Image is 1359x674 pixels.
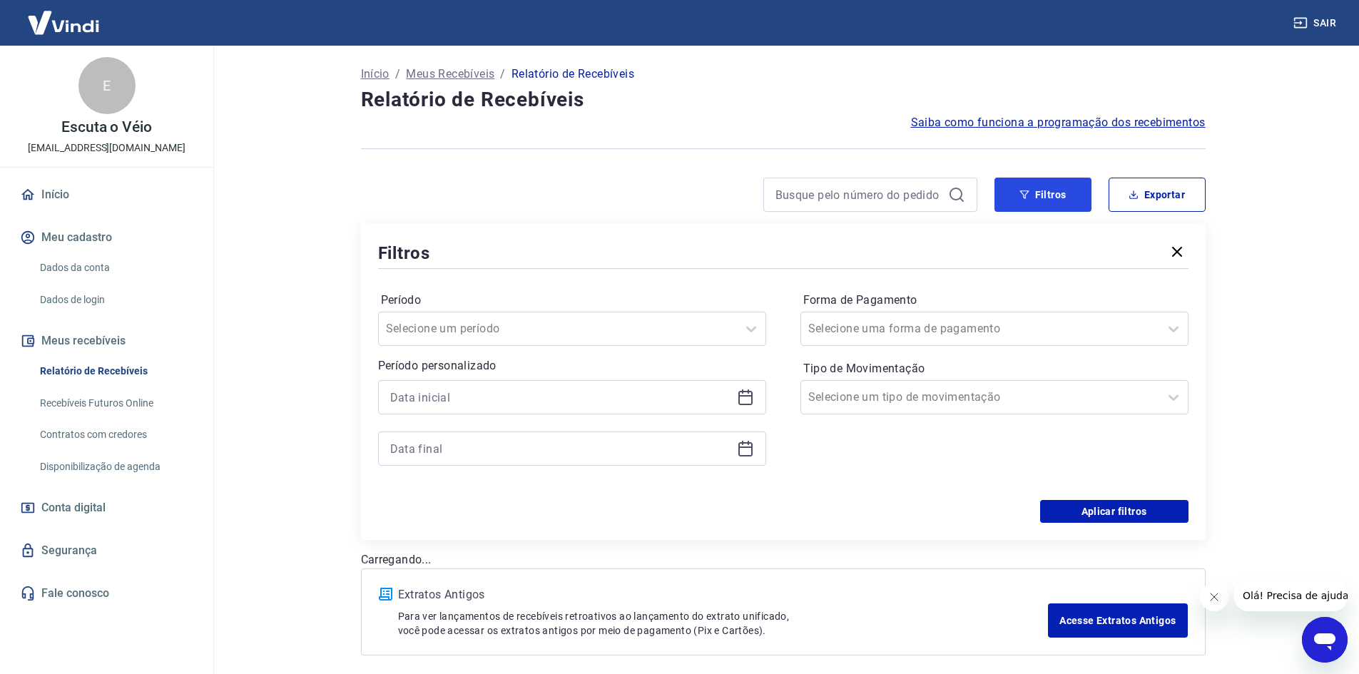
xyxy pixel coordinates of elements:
[1109,178,1206,212] button: Exportar
[361,66,390,83] a: Início
[34,452,196,481] a: Disponibilização de agenda
[775,184,942,205] input: Busque pelo número do pedido
[803,292,1186,309] label: Forma de Pagamento
[1200,583,1228,611] iframe: Fechar mensagem
[78,57,136,114] div: E
[17,222,196,253] button: Meu cadastro
[398,586,1049,603] p: Extratos Antigos
[361,551,1206,568] p: Carregando...
[1302,617,1348,663] iframe: Botão para abrir a janela de mensagens
[511,66,634,83] p: Relatório de Recebíveis
[17,1,110,44] img: Vindi
[34,253,196,282] a: Dados da conta
[9,10,120,21] span: Olá! Precisa de ajuda?
[911,114,1206,131] a: Saiba como funciona a programação dos recebimentos
[17,492,196,524] a: Conta digital
[28,141,185,155] p: [EMAIL_ADDRESS][DOMAIN_NAME]
[1048,603,1187,638] a: Acesse Extratos Antigos
[361,86,1206,114] h4: Relatório de Recebíveis
[41,498,106,518] span: Conta digital
[378,357,766,374] p: Período personalizado
[379,588,392,601] img: ícone
[395,66,400,83] p: /
[378,242,431,265] h5: Filtros
[17,578,196,609] a: Fale conosco
[390,387,731,408] input: Data inicial
[34,389,196,418] a: Recebíveis Futuros Online
[61,120,152,135] p: Escuta o Véio
[390,438,731,459] input: Data final
[803,360,1186,377] label: Tipo de Movimentação
[17,325,196,357] button: Meus recebíveis
[398,609,1049,638] p: Para ver lançamentos de recebíveis retroativos ao lançamento do extrato unificado, você pode aces...
[1234,580,1348,611] iframe: Mensagem da empresa
[1040,500,1189,523] button: Aplicar filtros
[381,292,763,309] label: Período
[1291,10,1342,36] button: Sair
[994,178,1091,212] button: Filtros
[406,66,494,83] a: Meus Recebíveis
[17,179,196,210] a: Início
[34,420,196,449] a: Contratos com credores
[500,66,505,83] p: /
[34,357,196,386] a: Relatório de Recebíveis
[17,535,196,566] a: Segurança
[34,285,196,315] a: Dados de login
